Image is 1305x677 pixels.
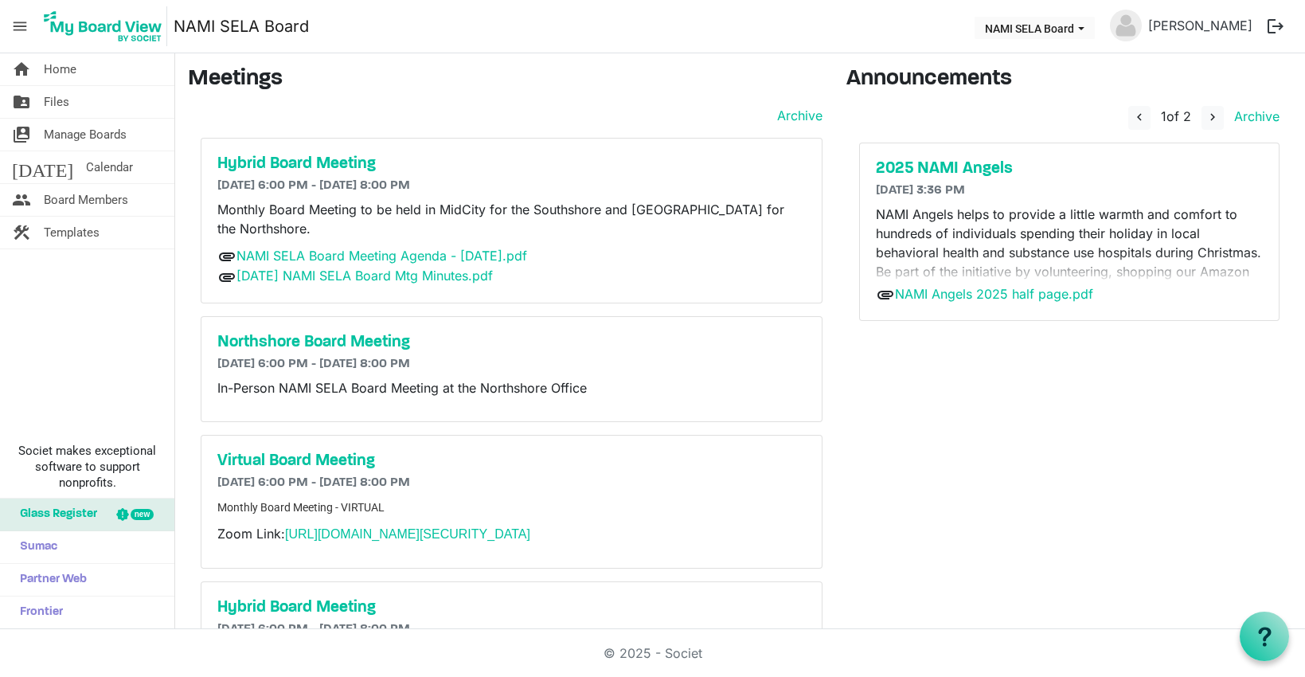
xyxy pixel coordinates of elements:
[39,6,174,46] a: My Board View Logo
[217,378,806,397] p: In-Person NAMI SELA Board Meeting at the Northshore Office
[12,184,31,216] span: people
[285,527,530,541] a: [URL][DOMAIN_NAME][SECURITY_DATA]
[876,159,1263,178] a: 2025 NAMI Angels
[217,501,385,514] span: Monthly Board Meeting - VIRTUAL
[217,155,806,174] a: Hybrid Board Meeting
[12,597,63,628] span: Frontier
[1161,108,1166,124] span: 1
[217,357,806,372] h6: [DATE] 6:00 PM - [DATE] 8:00 PM
[217,475,806,491] h6: [DATE] 6:00 PM - [DATE] 8:00 PM
[1142,10,1259,41] a: [PERSON_NAME]
[1161,108,1191,124] span: of 2
[771,106,822,125] a: Archive
[12,53,31,85] span: home
[44,119,127,151] span: Manage Boards
[975,17,1095,39] button: NAMI SELA Board dropdownbutton
[1228,108,1280,124] a: Archive
[895,286,1093,302] a: NAMI Angels 2025 half page.pdf
[12,217,31,248] span: construction
[12,151,73,183] span: [DATE]
[1128,106,1151,130] button: navigate_before
[217,333,806,352] a: Northshore Board Meeting
[12,499,97,530] span: Glass Register
[44,86,69,118] span: Files
[86,151,133,183] span: Calendar
[876,184,965,197] span: [DATE] 3:36 PM
[188,66,822,93] h3: Meetings
[44,53,76,85] span: Home
[236,268,493,284] a: [DATE] NAMI SELA Board Mtg Minutes.pdf
[7,443,167,491] span: Societ makes exceptional software to support nonprofits.
[5,11,35,41] span: menu
[217,268,236,287] span: attachment
[39,6,167,46] img: My Board View Logo
[1132,110,1147,124] span: navigate_before
[217,200,806,238] p: Monthly Board Meeting to be held in MidCity for the Southshore and [GEOGRAPHIC_DATA] for the Nort...
[236,248,527,264] a: NAMI SELA Board Meeting Agenda - [DATE].pdf
[44,184,128,216] span: Board Members
[217,452,806,471] a: Virtual Board Meeting
[846,66,1292,93] h3: Announcements
[12,531,57,563] span: Sumac
[1110,10,1142,41] img: no-profile-picture.svg
[217,622,806,637] h6: [DATE] 6:00 PM - [DATE] 8:00 PM
[174,10,309,42] a: NAMI SELA Board
[876,205,1263,319] p: NAMI Angels helps to provide a little warmth and comfort to hundreds of individuals spending thei...
[12,564,87,596] span: Partner Web
[876,285,895,304] span: attachment
[604,645,702,661] a: © 2025 - Societ
[1205,110,1220,124] span: navigate_next
[217,598,806,617] a: Hybrid Board Meeting
[12,119,31,151] span: switch_account
[217,247,236,266] span: attachment
[1201,106,1224,130] button: navigate_next
[12,86,31,118] span: folder_shared
[217,524,806,544] p: Zoom Link:
[131,509,154,520] div: new
[44,217,100,248] span: Templates
[1259,10,1292,43] button: logout
[217,178,806,194] h6: [DATE] 6:00 PM - [DATE] 8:00 PM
